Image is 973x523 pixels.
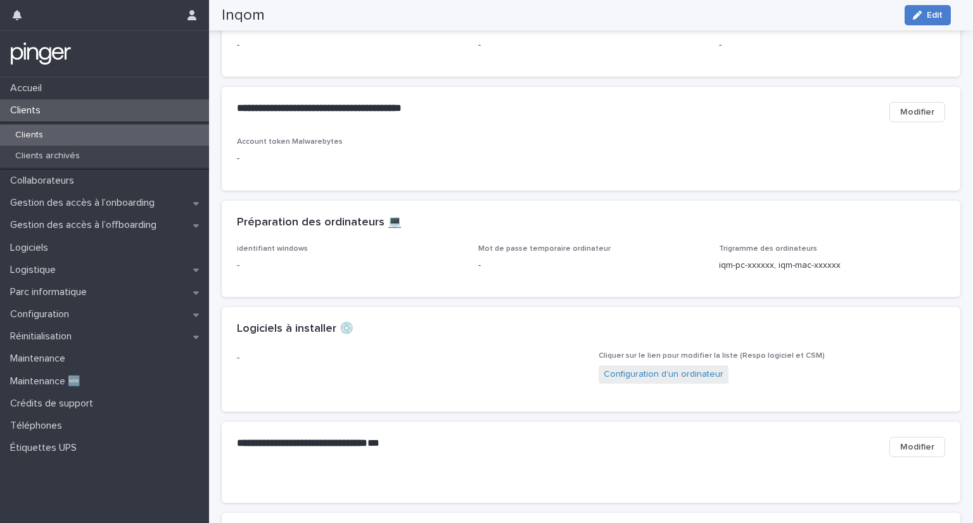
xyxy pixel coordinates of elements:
p: Clients archivés [5,151,90,161]
h2: Préparation des ordinateurs 💻 [237,216,402,230]
p: Crédits de support [5,398,103,410]
p: Étiquettes UPS [5,442,87,454]
p: Maintenance [5,353,75,365]
p: - [478,259,704,272]
p: - [237,351,583,365]
p: Gestion des accès à l’onboarding [5,197,165,209]
button: Edit [905,5,951,25]
p: Gestion des accès à l’offboarding [5,219,167,231]
p: Parc informatique [5,286,97,298]
span: Edit [927,11,943,20]
p: Téléphones [5,420,72,432]
p: iqm-pc-xxxxxx, iqm-mac-xxxxxx [719,259,945,272]
button: Modifier [889,437,945,457]
p: - [237,39,463,52]
span: Cliquer sur le lien pour modifier la liste (Respo logiciel et CSM) [599,352,825,360]
p: Collaborateurs [5,175,84,187]
p: Maintenance 🆕 [5,375,91,388]
span: identifiant windows [237,245,308,253]
p: - [719,39,945,52]
h2: Logiciels à installer 💿​ [237,322,353,336]
img: mTgBEunGTSyRkCgitkcU [10,41,72,66]
p: Réinitialisation [5,331,82,343]
p: - [478,39,704,52]
p: Logiciels [5,242,58,254]
p: Accueil [5,82,52,94]
p: Clients [5,130,53,141]
p: - [237,152,463,165]
span: Account token Malwarebytes [237,138,343,146]
p: Configuration [5,308,79,320]
button: Modifier [889,102,945,122]
span: Modifier [900,106,934,118]
span: Modifier [900,441,934,453]
a: Configuration d'un ordinateur [604,368,723,381]
span: Mot de passe temporaire ordinateur [478,245,611,253]
span: Trigramme des ordinateurs [719,245,817,253]
p: Clients [5,104,51,117]
p: Logistique [5,264,66,276]
h2: Inqom [222,6,265,25]
p: - [237,259,463,272]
